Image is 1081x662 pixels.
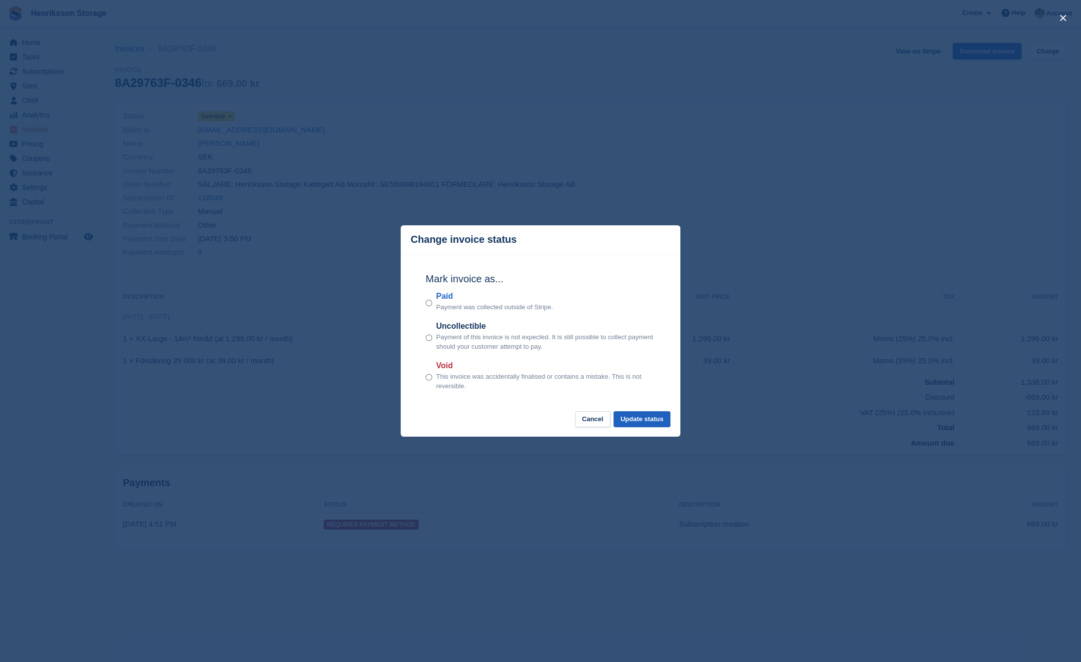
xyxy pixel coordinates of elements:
p: Payment of this invoice is not expected. It is still possible to collect payment should your cust... [436,332,655,352]
h2: Mark invoice as... [426,271,655,286]
p: This invoice was accidentally finalised or contains a mistake. This is not reversible. [436,372,655,391]
p: Change invoice status [411,234,517,245]
button: Update status [613,411,670,428]
label: Paid [436,290,553,302]
button: close [1055,10,1071,26]
label: Uncollectible [436,320,655,332]
label: Void [436,360,655,372]
button: Cancel [575,411,610,428]
p: Payment was collected outside of Stripe. [436,302,553,312]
